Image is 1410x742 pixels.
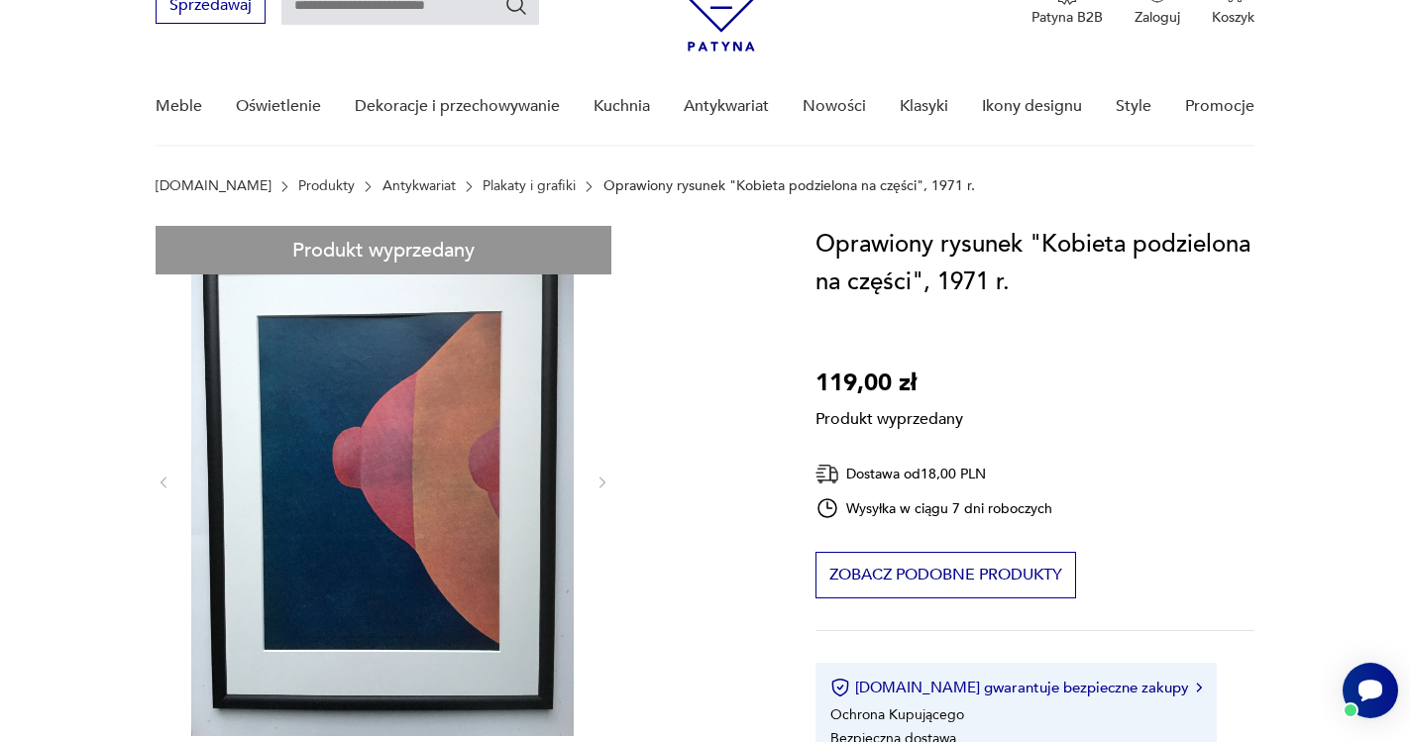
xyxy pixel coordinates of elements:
[900,68,948,145] a: Klasyki
[1185,68,1254,145] a: Promocje
[982,68,1082,145] a: Ikony designu
[236,68,321,145] a: Oświetlenie
[815,462,1053,486] div: Dostawa od 18,00 PLN
[815,552,1076,598] button: Zobacz podobne produkty
[803,68,866,145] a: Nowości
[815,226,1255,301] h1: Oprawiony rysunek "Kobieta podzielona na części", 1971 r.
[830,678,850,697] img: Ikona certyfikatu
[1196,683,1202,692] img: Ikona strzałki w prawo
[156,178,271,194] a: [DOMAIN_NAME]
[355,68,560,145] a: Dekoracje i przechowywanie
[1135,8,1180,27] p: Zaloguj
[603,178,975,194] p: Oprawiony rysunek "Kobieta podzielona na części", 1971 r.
[1212,8,1254,27] p: Koszyk
[156,68,202,145] a: Meble
[815,365,963,402] p: 119,00 zł
[483,178,576,194] a: Plakaty i grafiki
[594,68,650,145] a: Kuchnia
[1031,8,1103,27] p: Patyna B2B
[1343,663,1398,718] iframe: Smartsupp widget button
[830,678,1202,697] button: [DOMAIN_NAME] gwarantuje bezpieczne zakupy
[1116,68,1151,145] a: Style
[298,178,355,194] a: Produkty
[815,402,963,430] p: Produkt wyprzedany
[830,705,964,724] li: Ochrona Kupującego
[815,462,839,486] img: Ikona dostawy
[815,496,1053,520] div: Wysyłka w ciągu 7 dni roboczych
[382,178,456,194] a: Antykwariat
[684,68,769,145] a: Antykwariat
